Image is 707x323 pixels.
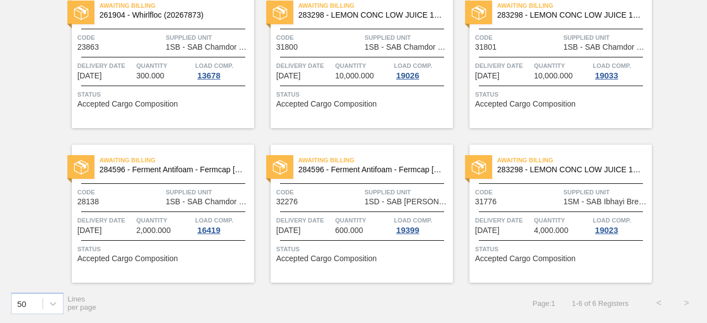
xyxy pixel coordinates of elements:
span: Code [475,187,561,198]
span: Accepted Cargo Composition [77,100,178,108]
a: Load Comp.19399 [394,215,450,235]
div: 19033 [593,71,620,80]
span: Quantity [335,215,392,226]
span: 4,000.000 [534,226,568,235]
span: Supplied Unit [365,32,450,43]
span: 31776 [475,198,497,206]
span: Accepted Cargo Composition [475,100,576,108]
span: Supplied Unit [563,32,649,43]
span: Delivery Date [276,215,333,226]
span: 284596 - Ferment Antifoam - Fermcap Kerry [298,166,444,174]
span: 03/27/2025 [77,72,102,80]
div: 19023 [593,226,620,235]
span: 1SB - SAB Chamdor Brewery [166,198,251,206]
span: Code [77,32,163,43]
span: 1SB - SAB Chamdor Brewery [563,43,649,51]
span: Accepted Cargo Composition [276,255,377,263]
span: 283298 - LEMON CONC LOW JUICE 1000KG [497,166,643,174]
span: 261904 - Whirlfloc (20267873) [99,11,245,19]
span: Load Comp. [394,215,432,226]
span: Accepted Cargo Composition [77,255,178,263]
img: status [472,6,486,20]
span: Awaiting Billing [99,155,254,166]
span: 23863 [77,43,99,51]
span: Load Comp. [195,215,233,226]
span: Load Comp. [593,60,631,71]
span: 1SM - SAB Ibhayi Brewery [563,198,649,206]
span: 31800 [276,43,298,51]
div: 16419 [195,226,223,235]
span: 1SB - SAB Chamdor Brewery [166,43,251,51]
span: Code [475,32,561,43]
span: Awaiting Billing [298,155,453,166]
span: Delivery Date [276,60,333,71]
span: Status [475,243,649,255]
img: status [74,160,88,174]
span: Delivery Date [475,215,531,226]
span: 09/18/2025 [276,72,300,80]
button: > [673,289,700,317]
span: Page : 1 [532,299,555,308]
a: statusAwaiting Billing283298 - LEMON CONC LOW JUICE 1000KGCode31776Supplied Unit1SM - SAB Ibhayi ... [453,145,652,283]
span: 1 - 6 of 6 Registers [572,299,629,308]
img: status [74,6,88,20]
a: Load Comp.19023 [593,215,649,235]
span: 09/18/2025 [475,72,499,80]
span: 10,000.000 [534,72,573,80]
span: 32276 [276,198,298,206]
a: statusAwaiting Billing284596 - Ferment Antifoam - Fermcap [PERSON_NAME]Code28138Supplied Unit1SB ... [55,145,254,283]
img: status [273,6,287,20]
span: 1SB - SAB Chamdor Brewery [365,43,450,51]
span: 600.000 [335,226,363,235]
span: Accepted Cargo Composition [475,255,576,263]
span: 283298 - LEMON CONC LOW JUICE 1000KG [497,11,643,19]
span: 09/30/2025 [77,226,102,235]
span: Status [475,89,649,100]
span: 10/01/2025 [276,226,300,235]
span: 31801 [475,43,497,51]
span: 2,000.000 [136,226,171,235]
span: Load Comp. [394,60,432,71]
span: Supplied Unit [166,32,251,43]
a: statusAwaiting Billing284596 - Ferment Antifoam - Fermcap [PERSON_NAME]Code32276Supplied Unit1SD ... [254,145,453,283]
span: Delivery Date [475,60,531,71]
span: Code [276,187,362,198]
span: Quantity [136,60,193,71]
span: Quantity [335,60,392,71]
img: status [273,160,287,174]
span: Quantity [534,60,590,71]
span: Supplied Unit [365,187,450,198]
span: 28138 [77,198,99,206]
span: 10,000.000 [335,72,374,80]
span: 300.000 [136,72,165,80]
div: 19399 [394,226,421,235]
a: Load Comp.19026 [394,60,450,80]
span: Code [77,187,163,198]
span: Delivery Date [77,215,134,226]
button: < [645,289,673,317]
span: Awaiting Billing [497,155,652,166]
span: Accepted Cargo Composition [276,100,377,108]
span: Status [77,243,251,255]
span: Supplied Unit [166,187,251,198]
span: Delivery Date [77,60,134,71]
a: Load Comp.13678 [195,60,251,80]
img: status [472,160,486,174]
span: 1SD - SAB Rosslyn Brewery [365,198,450,206]
span: 284596 - Ferment Antifoam - Fermcap Kerry [99,166,245,174]
a: Load Comp.16419 [195,215,251,235]
span: Quantity [136,215,193,226]
span: Lines per page [68,295,97,311]
div: 19026 [394,71,421,80]
div: 50 [17,299,27,308]
span: Quantity [534,215,590,226]
div: 13678 [195,71,223,80]
span: Supplied Unit [563,187,649,198]
span: Status [77,89,251,100]
span: Status [276,243,450,255]
span: Load Comp. [593,215,631,226]
a: Load Comp.19033 [593,60,649,80]
span: Load Comp. [195,60,233,71]
span: 10/02/2025 [475,226,499,235]
span: Code [276,32,362,43]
